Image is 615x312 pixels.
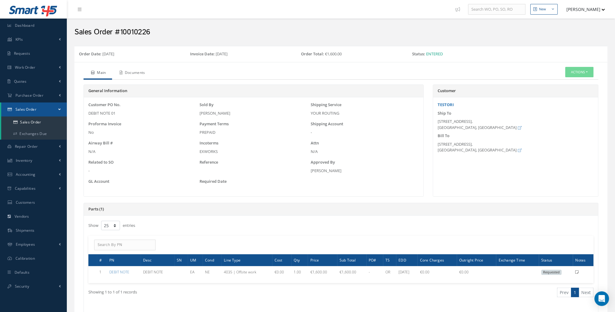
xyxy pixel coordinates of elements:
[541,270,562,275] span: Requested
[88,168,90,173] span: -
[311,159,335,165] label: Approved By
[84,288,341,302] div: Showing 1 to 1 of 1 records
[565,67,593,78] button: Actions
[200,179,227,185] label: Required Date
[275,257,282,263] span: Cost
[459,269,469,275] span: €0.00
[16,172,36,177] span: Accounting
[216,51,227,57] span: [DATE]
[294,269,301,275] span: 1.00
[15,214,29,219] span: Vendors
[190,51,215,57] label: Invoice Date:
[88,88,419,93] h5: General Information
[224,257,241,263] span: Line Type
[15,107,36,112] span: Sales Order
[200,130,308,136] div: PREPAID
[275,269,284,275] span: €0.00
[88,130,196,136] div: No
[561,3,605,15] button: [PERSON_NAME]
[541,257,552,263] span: Status
[203,266,221,278] td: NE
[88,110,196,116] div: DEBIT NOTE 01
[340,269,356,275] span: €1,600.00
[575,257,586,263] span: Notes
[15,284,29,289] span: Security
[1,128,67,140] a: Exchanges Due
[200,159,218,165] label: Reference
[325,51,342,57] span: €1,600.00
[340,257,356,263] span: Sub Total
[385,257,390,263] span: TS
[426,51,443,57] span: Entered
[94,240,155,251] input: Search By PN
[311,149,419,155] div: N/A
[15,93,43,98] span: Purchase Order
[88,102,121,108] label: Customer PO No.
[15,37,23,42] span: KPIs
[99,257,102,263] span: #
[200,149,308,155] div: EXWORKS
[88,149,196,155] div: N/A
[88,159,114,165] label: Related to SO
[459,257,483,263] span: Outright Price
[420,257,444,263] span: Core Charges
[1,116,67,128] a: Sales Order
[188,266,203,278] td: EA
[369,269,370,275] span: -
[200,140,218,146] label: Incoterms
[79,51,101,57] label: Order Date:
[438,110,451,116] label: Ship To
[311,121,343,127] label: Shipping Account
[109,257,114,263] span: PN
[88,179,109,185] label: GL Account
[311,168,419,174] div: [PERSON_NAME]
[112,67,151,80] a: Documents
[16,228,35,233] span: Shipments
[383,266,396,278] td: OR
[205,257,214,263] span: Cond
[468,4,525,15] input: Search WO, PO, SO, RO
[15,256,35,261] span: Calibration
[102,51,114,57] span: [DATE]
[412,51,425,57] label: Status:
[398,257,406,263] span: EDD
[594,291,609,306] div: Open Intercom Messenger
[88,207,593,212] h5: Parts (1)
[310,269,327,275] span: €1,600.00
[16,242,35,247] span: Employees
[498,257,525,263] span: Exchange Time
[74,28,607,37] h2: Sales Order #10010226
[311,110,419,116] div: YOUR ROUTING
[530,4,558,15] button: New
[88,220,98,229] label: Show
[15,144,38,149] span: Repair Order
[224,269,256,275] span: 4035 | Offsite work
[310,257,319,263] span: Price
[14,79,27,84] span: Quotes
[177,257,182,263] span: SN
[438,88,593,93] h5: Customer
[15,23,35,28] span: Dashboard
[396,266,417,278] td: [DATE]
[88,140,113,146] label: Airway Bill #
[88,121,121,127] label: Proforma Invoice
[200,121,229,127] label: Payment Terms
[123,220,135,229] label: entries
[15,65,36,70] span: Work Order
[14,51,30,56] span: Requests
[369,257,376,263] span: PO#
[141,266,174,278] td: DEBIT NOTE
[97,266,107,278] td: 1
[109,269,129,275] a: DEBIT NOTE
[420,269,429,275] span: €0.00
[438,133,449,139] label: Bill To
[16,158,32,163] span: Inventory
[438,141,593,153] div: [STREET_ADDRESS], [GEOGRAPHIC_DATA], [GEOGRAPHIC_DATA]
[438,119,593,130] div: [STREET_ADDRESS], [GEOGRAPHIC_DATA], [GEOGRAPHIC_DATA]
[143,257,152,263] span: Desc
[571,288,579,297] a: 1
[190,257,196,263] span: UM
[1,102,67,116] a: Sales Order
[311,130,419,136] div: -
[294,257,300,263] span: Qty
